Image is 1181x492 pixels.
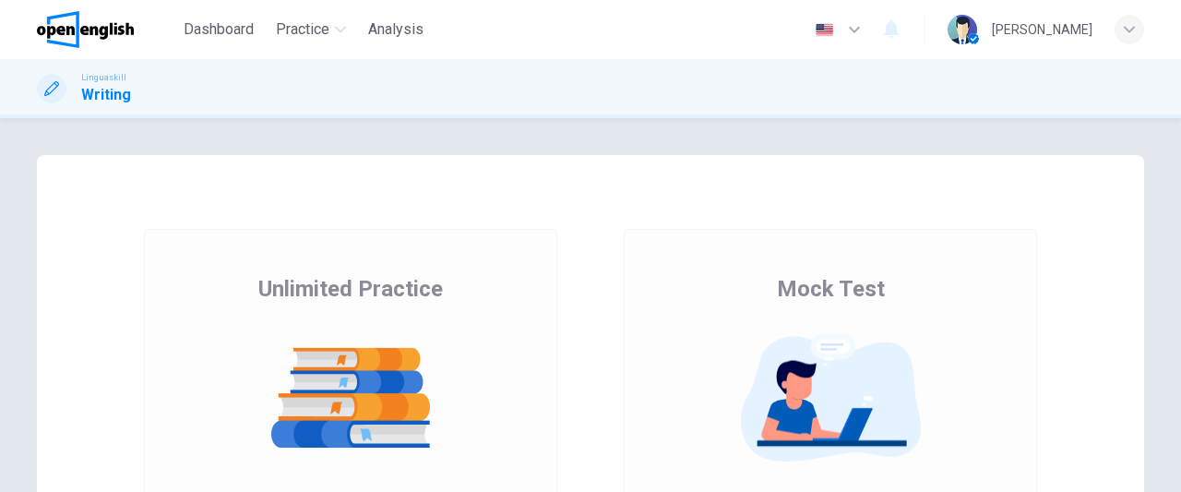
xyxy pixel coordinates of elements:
button: Dashboard [176,13,261,46]
img: en [813,23,836,37]
img: Profile picture [948,15,977,44]
img: OpenEnglish logo [37,11,134,48]
span: Linguaskill [81,71,126,84]
button: Practice [268,13,353,46]
h1: Writing [81,84,131,106]
a: OpenEnglish logo [37,11,176,48]
span: Analysis [368,18,423,41]
span: Unlimited Practice [258,274,443,304]
span: Practice [276,18,329,41]
span: Mock Test [777,274,885,304]
span: Dashboard [184,18,254,41]
button: Analysis [361,13,431,46]
div: [PERSON_NAME] [992,18,1092,41]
